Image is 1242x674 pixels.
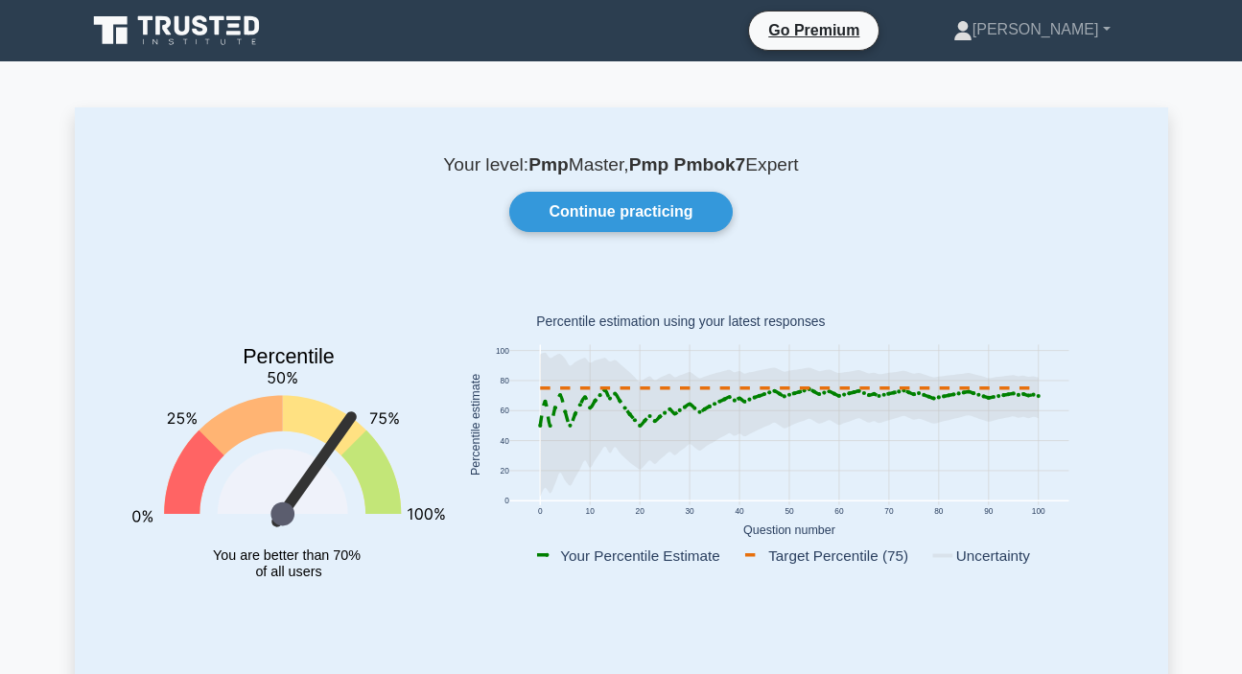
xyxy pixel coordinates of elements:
b: Pmp Pmbok7 [629,154,746,174]
text: 10 [585,506,595,516]
text: 90 [984,506,994,516]
a: [PERSON_NAME] [907,11,1157,49]
text: Percentile estimation using your latest responses [536,314,825,330]
text: Percentile estimate [469,374,482,476]
text: 30 [685,506,694,516]
p: Your level: Master, Expert [121,153,1122,176]
tspan: You are better than 70% [213,547,361,563]
text: 50 [785,506,794,516]
text: Question number [743,523,835,537]
text: 60 [834,506,844,516]
text: 40 [735,506,744,516]
text: Percentile [243,345,335,368]
text: 100 [495,346,508,356]
text: 20 [500,466,509,476]
text: 40 [500,436,509,446]
a: Go Premium [757,18,871,42]
text: 100 [1031,506,1044,516]
a: Continue practicing [509,192,732,232]
text: 60 [500,407,509,416]
text: 80 [500,376,509,385]
b: Pmp [528,154,569,174]
text: 80 [934,506,944,516]
text: 70 [884,506,894,516]
text: 0 [504,497,509,506]
tspan: of all users [255,565,321,580]
text: 20 [635,506,644,516]
text: 0 [537,506,542,516]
